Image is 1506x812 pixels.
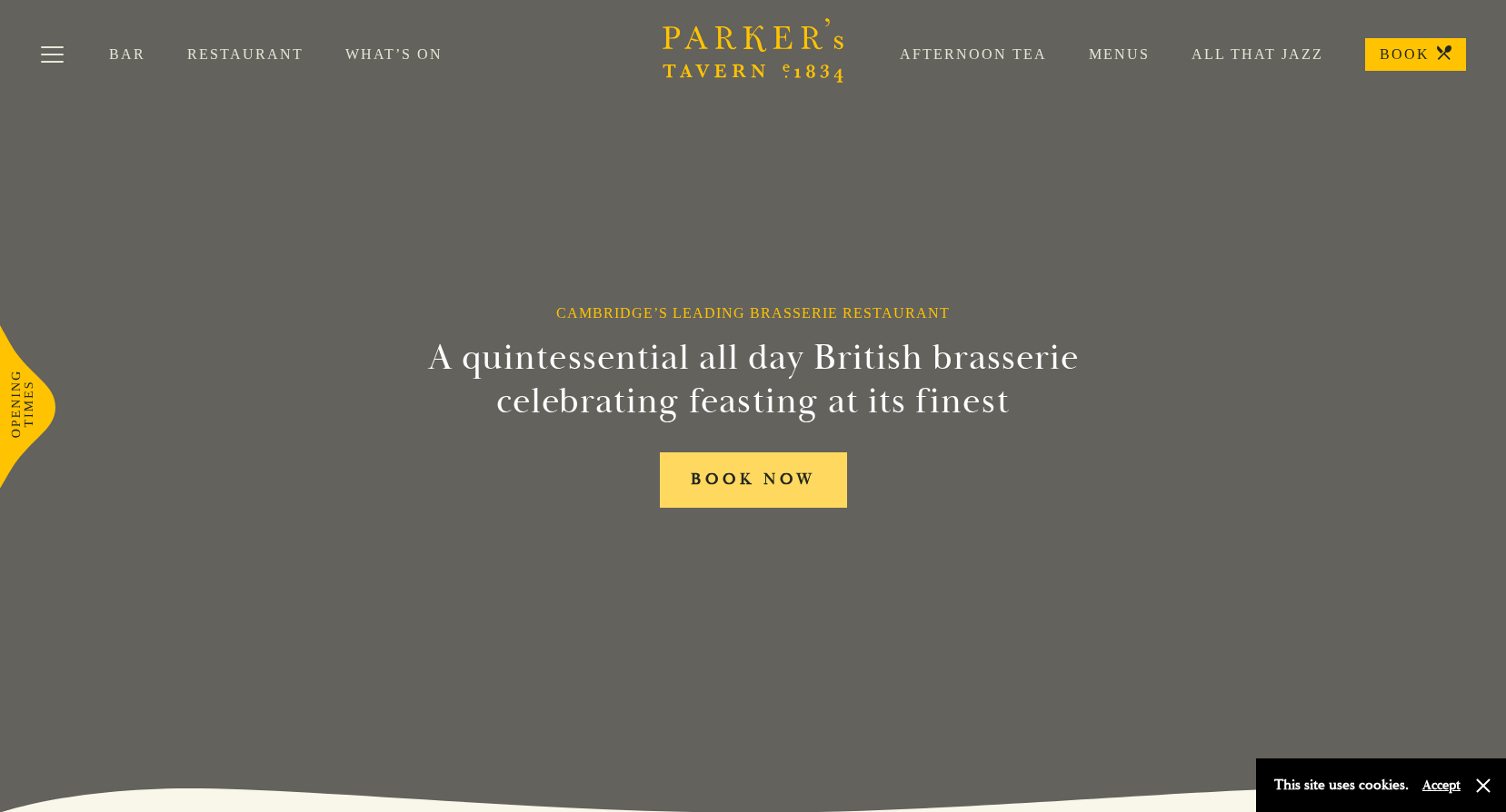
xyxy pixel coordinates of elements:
[1274,772,1409,798] p: This site uses cookies.
[1474,777,1492,795] button: Close and accept
[660,452,847,508] a: BOOK NOW
[556,304,950,322] h1: Cambridge’s Leading Brasserie Restaurant
[339,336,1168,423] h2: A quintessential all day British brasserie celebrating feasting at its finest
[1422,777,1461,794] button: Accept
